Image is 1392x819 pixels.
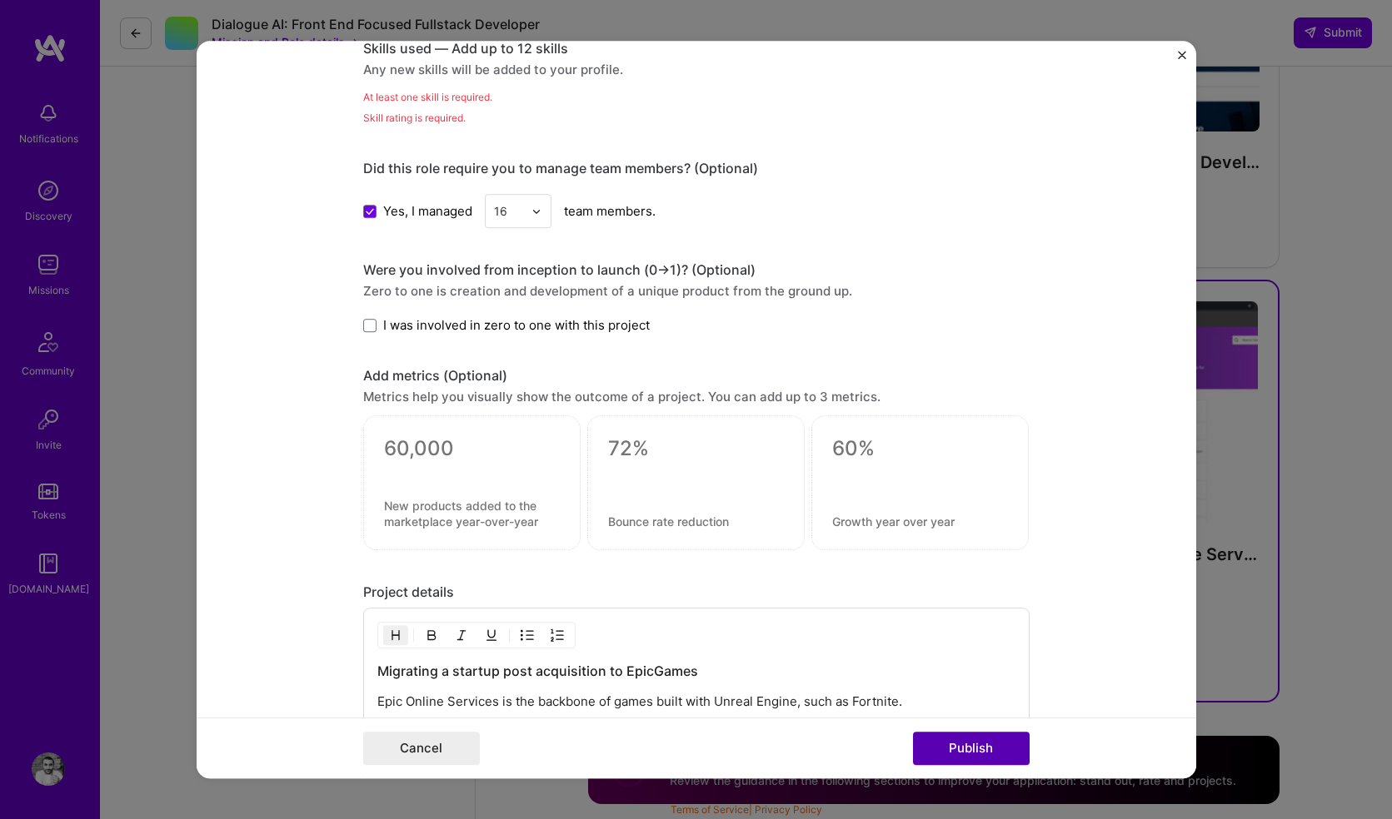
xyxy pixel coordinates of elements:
[913,732,1030,765] button: Publish
[363,88,1030,106] div: At least one skill is required.
[363,389,1030,406] div: Metrics help you visually show the outcome of a project. You can add up to 3 metrics.
[413,626,414,646] img: Divider
[521,629,534,643] img: UL
[389,629,402,643] img: Heading
[383,316,650,334] span: I was involved in zero to one with this project
[363,160,1030,177] div: Did this role require you to manage team members? (Optional)
[485,629,498,643] img: Underline
[363,194,1030,228] div: team members.
[531,206,541,216] img: drop icon
[363,368,1030,385] div: Add metrics (Optional)
[363,584,1030,602] div: Project details
[363,261,1030,279] div: Were you involved from inception to launch (0 -> 1)? (Optional)
[363,40,1030,57] div: Skills used — Add up to 12 skills
[377,663,1015,681] h3: Migrating a startup post acquisition to EpicGames
[363,61,1030,78] div: Any new skills will be added to your profile.
[509,626,510,646] img: Divider
[363,732,480,765] button: Cancel
[455,629,468,643] img: Italic
[551,629,564,643] img: OL
[363,109,1030,127] div: Skill rating is required.
[363,282,1030,300] div: Zero to one is creation and development of a unique product from the ground up.
[425,629,438,643] img: Bold
[1178,51,1186,68] button: Close
[383,202,472,220] span: Yes, I managed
